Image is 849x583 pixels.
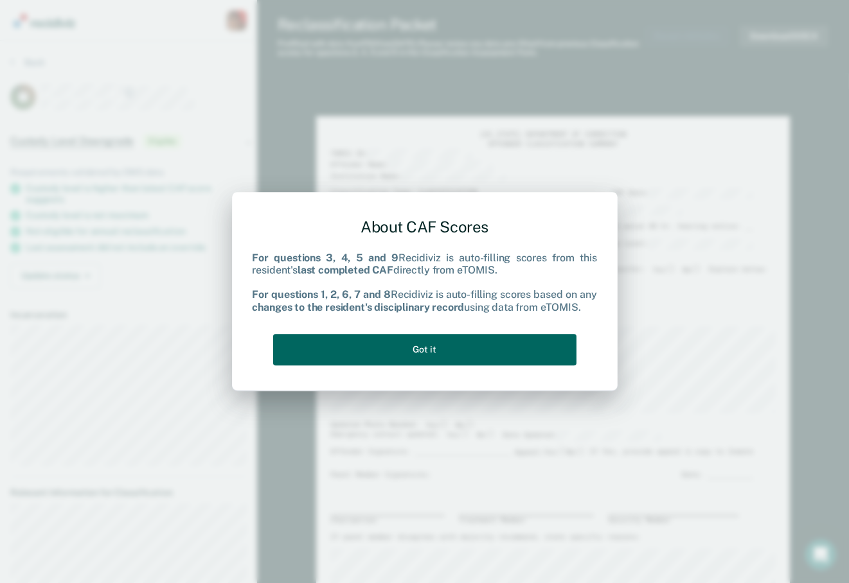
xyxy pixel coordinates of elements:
b: For questions 3, 4, 5 and 9 [253,252,399,264]
b: last completed CAF [298,264,393,276]
b: changes to the resident's disciplinary record [253,301,465,313]
div: Recidiviz is auto-filling scores from this resident's directly from eTOMIS. Recidiviz is auto-fil... [253,252,597,313]
button: Got it [273,334,576,365]
b: For questions 1, 2, 6, 7 and 8 [253,289,391,301]
div: About CAF Scores [253,207,597,247]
